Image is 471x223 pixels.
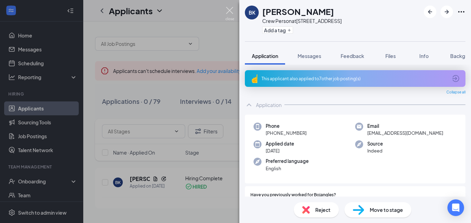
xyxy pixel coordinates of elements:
[262,76,447,82] div: This applicant also applied to 7 other job posting(s)
[367,130,443,137] span: [EMAIL_ADDRESS][DOMAIN_NAME]
[262,6,334,17] h1: [PERSON_NAME]
[452,74,460,83] svg: ArrowCircle
[440,6,453,18] button: ArrowRight
[262,26,293,34] button: PlusAdd a tag
[298,53,321,59] span: Messages
[367,123,443,130] span: Email
[250,192,336,198] span: Have you previously worked for Bojangles?
[367,140,383,147] span: Source
[447,199,464,216] div: Open Intercom Messenger
[367,147,383,154] span: Indeed
[262,17,342,24] div: Crew Person at [STREET_ADDRESS]
[266,123,307,130] span: Phone
[426,8,434,16] svg: ArrowLeftNew
[249,9,255,16] div: BK
[370,206,403,214] span: Move to stage
[266,140,294,147] span: Applied date
[266,147,294,154] span: [DATE]
[266,130,307,137] span: [PHONE_NUMBER]
[385,53,396,59] span: Files
[252,53,278,59] span: Application
[443,8,451,16] svg: ArrowRight
[341,53,364,59] span: Feedback
[457,8,465,16] svg: Ellipses
[245,101,253,109] svg: ChevronUp
[419,53,429,59] span: Info
[287,28,291,32] svg: Plus
[256,101,282,108] div: Application
[315,206,331,214] span: Reject
[266,158,309,165] span: Preferred language
[424,6,436,18] button: ArrowLeftNew
[266,165,309,172] span: English
[446,90,465,95] span: Collapse all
